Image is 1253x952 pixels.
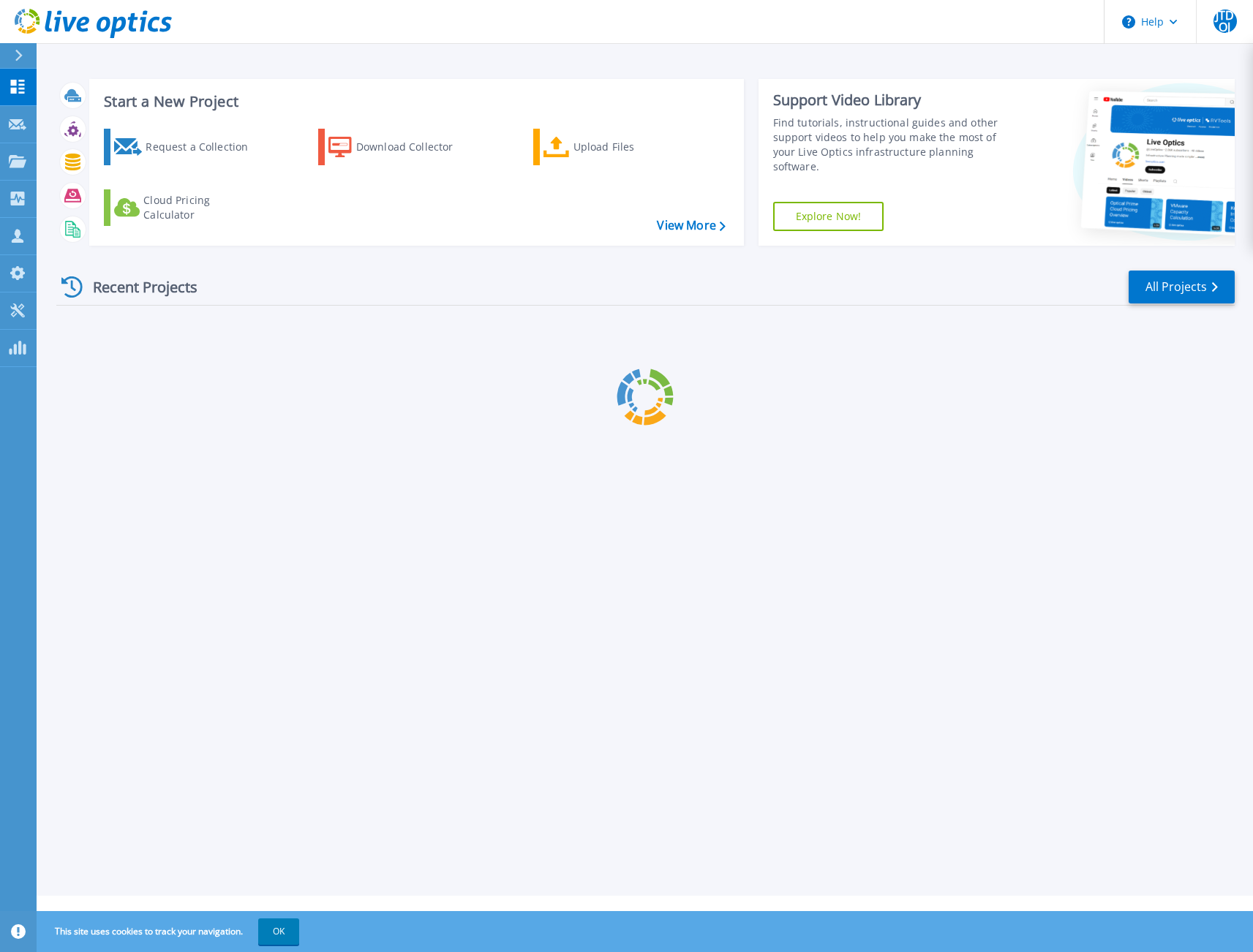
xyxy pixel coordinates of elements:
a: Upload Files [533,129,696,165]
a: All Projects [1129,271,1235,303]
h3: Start a New Project [104,94,725,110]
a: Request a Collection [104,129,267,165]
div: Recent Projects [56,269,217,305]
a: View More [657,219,725,233]
div: Cloud Pricing Calculator [143,193,260,222]
div: Support Video Library [773,91,1015,110]
a: Download Collector [318,129,481,165]
span: JTDOJ [1214,10,1237,33]
div: Find tutorials, instructional guides and other support videos to help you make the most of your L... [773,116,1015,174]
a: Cloud Pricing Calculator [104,189,267,226]
div: Request a Collection [146,132,263,162]
div: Upload Files [573,132,691,162]
button: OK [258,918,299,945]
a: Explore Now! [773,202,884,231]
div: Download Collector [356,132,473,162]
span: This site uses cookies to track your navigation. [40,918,299,945]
